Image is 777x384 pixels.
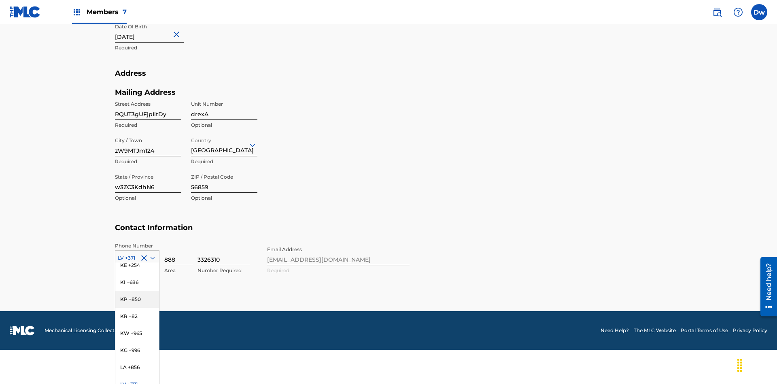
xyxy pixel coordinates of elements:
a: Public Search [709,4,725,20]
p: Number Required [197,267,250,274]
p: Required [115,158,181,165]
a: Need Help? [601,327,629,334]
img: logo [10,326,35,335]
span: Members [87,7,127,17]
span: 7 [123,8,127,16]
p: Required [191,158,257,165]
div: KI +686 [115,274,159,291]
label: Country [191,132,211,144]
p: Required [115,122,181,129]
a: Portal Terms of Use [681,327,728,334]
p: Area [164,267,193,274]
img: help [733,7,743,17]
a: Privacy Policy [733,327,767,334]
div: KG +996 [115,342,159,359]
img: search [712,7,722,17]
div: LA +856 [115,359,159,376]
h5: Mailing Address [115,88,257,97]
img: Top Rightsholders [72,7,82,17]
div: User Menu [751,4,767,20]
img: MLC Logo [10,6,41,18]
span: Mechanical Licensing Collective © 2025 [45,327,138,334]
div: Help [730,4,746,20]
iframe: Resource Center [754,254,777,320]
div: KW +965 [115,325,159,342]
p: Optional [191,122,257,129]
h5: Address [115,69,662,88]
p: Optional [191,194,257,202]
p: Optional [115,194,181,202]
h5: Contact Information [115,223,662,242]
a: The MLC Website [634,327,676,334]
div: Drag [733,353,746,378]
iframe: Chat Widget [737,345,777,384]
button: Close [172,22,184,47]
div: [GEOGRAPHIC_DATA] [191,135,257,155]
div: KR +82 [115,308,159,325]
p: Required [115,44,257,51]
div: KP +850 [115,291,159,308]
div: KE +254 [115,257,159,274]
